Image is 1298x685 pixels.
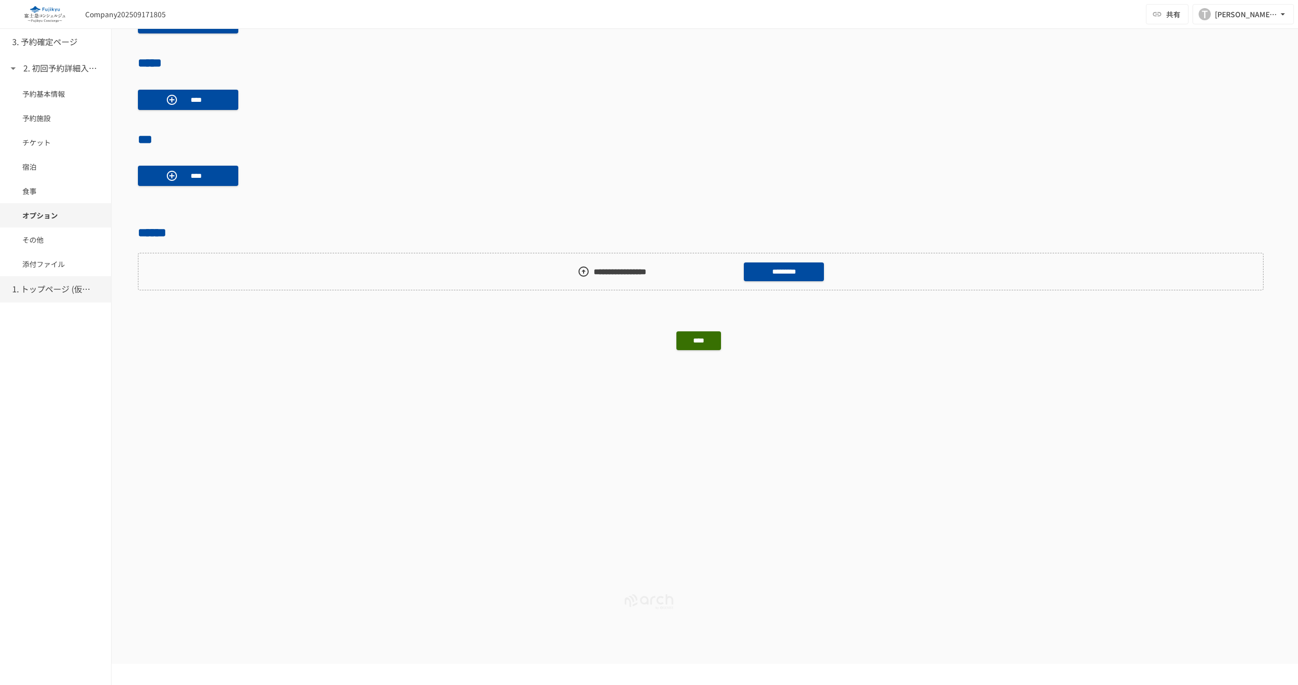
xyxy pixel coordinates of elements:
span: チケット [22,137,89,148]
h6: 3. 予約確定ページ [12,35,78,49]
span: 予約施設 [22,112,89,124]
span: 宿泊 [22,161,89,172]
div: T [1199,8,1211,20]
button: T[PERSON_NAME][EMAIL_ADDRESS][PERSON_NAME][DOMAIN_NAME] [1193,4,1294,24]
span: 食事 [22,185,89,197]
span: その他 [22,234,89,245]
div: Company202509171805 [85,9,166,20]
span: 予約基本情報 [22,88,89,99]
img: eQeGXtYPV2fEKIA3pizDiVdzO5gJTl2ahLbsPaD2E4R [12,6,77,22]
span: 添付ファイル [22,258,89,270]
span: 共有 [1166,9,1180,20]
div: [PERSON_NAME][EMAIL_ADDRESS][PERSON_NAME][DOMAIN_NAME] [1215,8,1278,21]
button: 共有 [1146,4,1188,24]
h6: 2. 初回予約詳細入力ページ [23,62,104,75]
h6: 1. トップページ (仮予約一覧) [12,283,93,296]
span: オプション [22,210,89,221]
